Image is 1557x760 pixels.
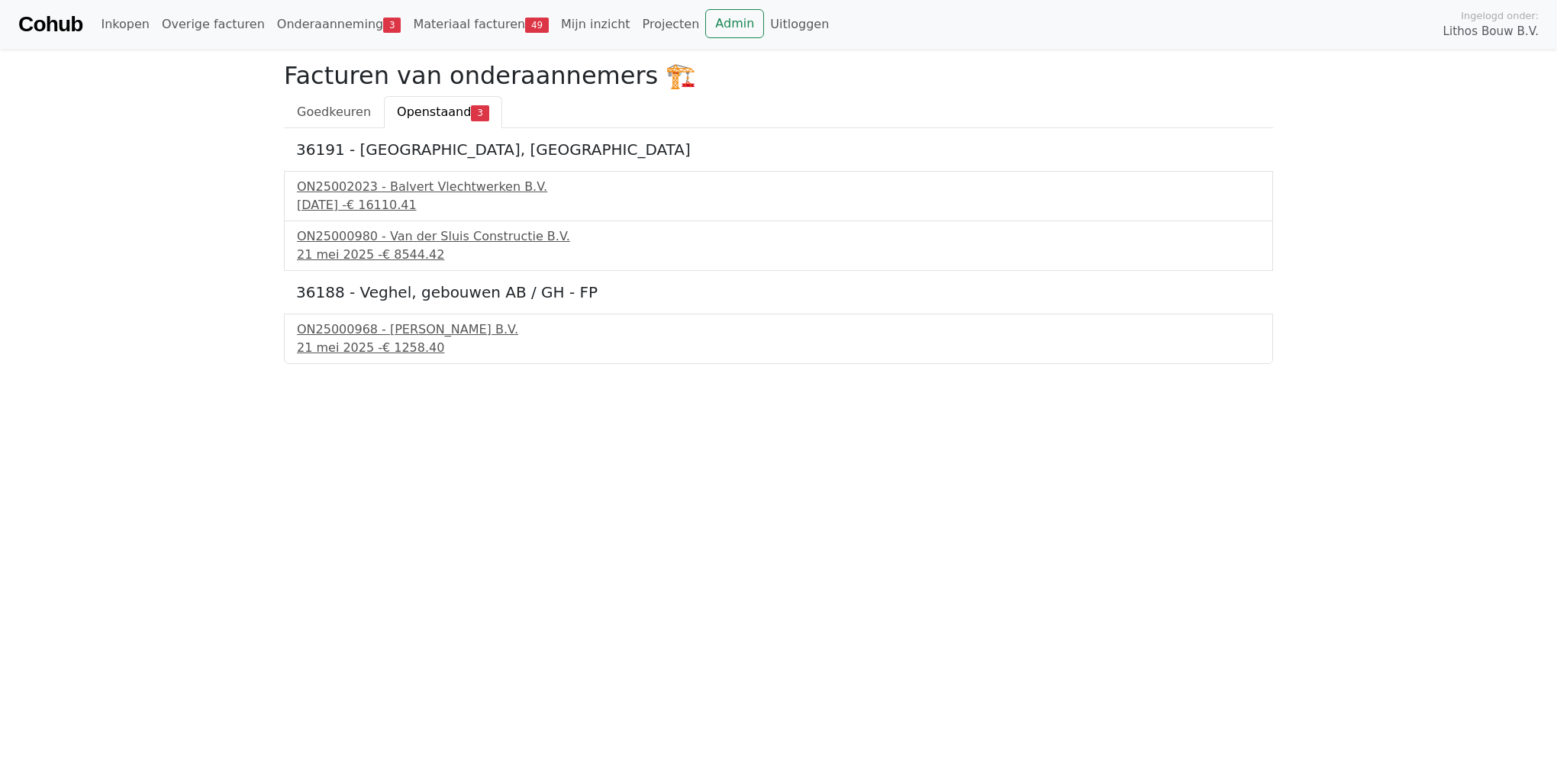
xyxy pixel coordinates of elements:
a: Materiaal facturen49 [407,9,555,40]
h2: Facturen van onderaannemers 🏗️ [284,61,1273,90]
h5: 36191 - [GEOGRAPHIC_DATA], [GEOGRAPHIC_DATA] [296,140,1261,159]
div: 21 mei 2025 - [297,339,1260,357]
div: [DATE] - [297,196,1260,214]
div: ON25000968 - [PERSON_NAME] B.V. [297,320,1260,339]
a: Cohub [18,6,82,43]
a: Uitloggen [764,9,835,40]
span: 49 [525,18,549,33]
span: Lithos Bouw B.V. [1443,23,1539,40]
span: Openstaand [397,105,471,119]
a: Overige facturen [156,9,271,40]
a: ON25002023 - Balvert Vlechtwerken B.V.[DATE] -€ 16110.41 [297,178,1260,214]
div: 21 mei 2025 - [297,246,1260,264]
span: € 1258.40 [382,340,444,355]
a: Mijn inzicht [555,9,637,40]
span: Ingelogd onder: [1461,8,1539,23]
h5: 36188 - Veghel, gebouwen AB / GH - FP [296,283,1261,301]
span: 3 [383,18,401,33]
a: Goedkeuren [284,96,384,128]
a: Projecten [637,9,706,40]
a: Admin [705,9,764,38]
span: 3 [471,105,488,121]
span: Goedkeuren [297,105,371,119]
a: Onderaanneming3 [271,9,408,40]
div: ON25000980 - Van der Sluis Constructie B.V. [297,227,1260,246]
a: Inkopen [95,9,155,40]
a: Openstaand3 [384,96,501,128]
div: ON25002023 - Balvert Vlechtwerken B.V. [297,178,1260,196]
span: € 16110.41 [347,198,417,212]
a: ON25000980 - Van der Sluis Constructie B.V.21 mei 2025 -€ 8544.42 [297,227,1260,264]
a: ON25000968 - [PERSON_NAME] B.V.21 mei 2025 -€ 1258.40 [297,320,1260,357]
span: € 8544.42 [382,247,444,262]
